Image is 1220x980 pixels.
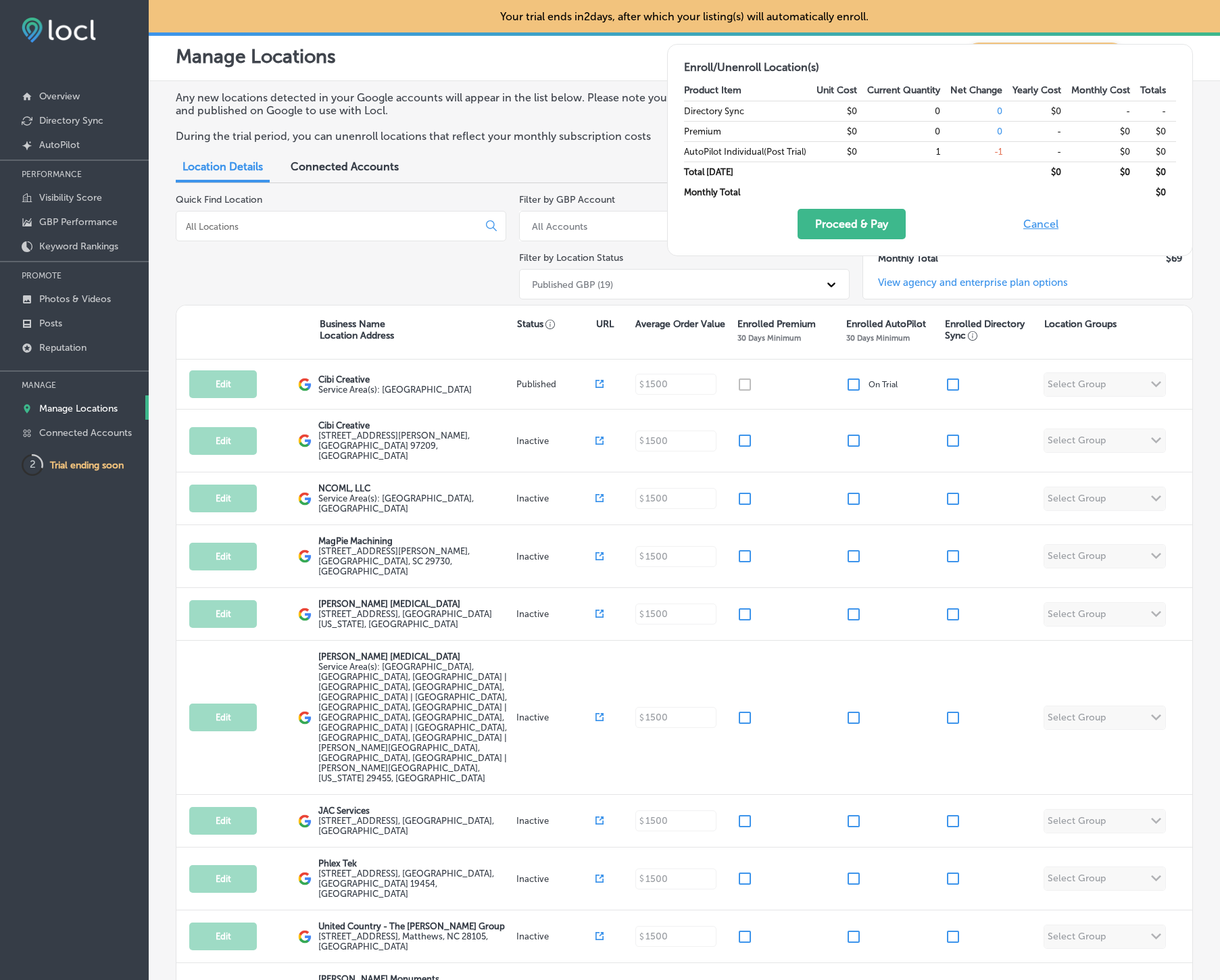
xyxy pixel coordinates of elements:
p: Published [516,379,595,389]
p: [PERSON_NAME] [MEDICAL_DATA] [318,652,513,662]
p: Keyword Rankings [39,241,118,252]
th: Net Change [950,80,1012,101]
td: $ 0 [1012,162,1071,182]
p: Inactive [516,816,595,826]
button: Edit [189,427,257,455]
p: Status [517,318,596,330]
p: Reputation [39,342,87,353]
div: All Accounts [532,220,587,232]
p: United Country - The [PERSON_NAME] Group [318,921,513,931]
img: logo [298,549,312,563]
img: logo [298,930,312,944]
p: Average Order Value [635,318,725,330]
button: Edit [189,923,257,950]
td: $ 0 [1071,162,1140,182]
td: 1 [867,141,950,162]
p: Connected Accounts [39,427,132,439]
img: logo [298,378,312,391]
td: $0 [816,101,867,121]
p: MagPie Machining [318,536,513,546]
td: -1 [950,141,1012,162]
a: View agency and enterprise plan options [863,276,1068,299]
p: JAC Services [318,806,513,816]
th: Totals [1140,80,1176,101]
span: Keyword Ranking Credits: 100 [965,43,1125,70]
td: Premium [684,121,816,141]
label: Filter by GBP Account [519,194,615,205]
td: $ 0 [1140,182,1176,202]
p: Inactive [516,712,595,722]
td: 0 [950,101,1012,121]
th: Monthly Cost [1071,80,1140,101]
p: Enrolled Directory Sync [945,318,1037,341]
p: Inactive [516,609,595,619]
label: [STREET_ADDRESS] , [GEOGRAPHIC_DATA], [GEOGRAPHIC_DATA] [318,816,513,836]
img: logo [298,492,312,506]
span: Summerville, SC, USA | Folly Beach, SC, USA | North Charleston, SC, USA | Charleston, SC, USA | M... [318,662,507,783]
th: Unit Cost [816,80,867,101]
p: Photos & Videos [39,293,111,305]
button: Edit [189,865,257,893]
th: Current Quantity [867,80,950,101]
td: Monthly Total [684,182,816,202]
p: AutoPilot [39,139,80,151]
text: 2 [30,458,36,470]
span: Location Details [182,160,263,173]
td: AutoPilot Individual (Post Trial) [684,141,816,162]
td: $ 0 [1140,162,1176,182]
p: Directory Sync [39,115,103,126]
button: Edit [189,704,257,731]
p: Inactive [516,493,595,504]
input: All Locations [185,220,475,232]
td: Total [DATE] [684,162,816,182]
th: Product Item [684,80,816,101]
label: [STREET_ADDRESS] , Matthews, NC 28105, [GEOGRAPHIC_DATA] [318,931,513,952]
img: logo [298,434,312,447]
td: - [1012,121,1071,141]
p: NCOML, LLC [318,483,513,493]
img: logo [298,814,312,828]
p: Manage Locations [176,45,336,68]
img: logo [298,872,312,885]
td: Monthly Total [863,246,960,271]
td: 0 [950,121,1012,141]
td: $ 69 [1134,246,1192,271]
td: $0 [1071,121,1140,141]
p: Phlex Tek [318,858,513,868]
p: Cibi Creative [318,420,513,431]
label: [STREET_ADDRESS][PERSON_NAME] , [GEOGRAPHIC_DATA], SC 29730, [GEOGRAPHIC_DATA] [318,546,513,577]
p: Any new locations detected in your Google accounts will appear in the list below. Please note you... [176,91,837,117]
h2: Enroll/Unenroll Location(s) [684,61,1176,74]
p: On Trial [869,380,898,389]
td: - [1012,141,1071,162]
div: Published GBP (19) [532,278,613,290]
span: United States [318,385,472,395]
img: logo [298,711,312,725]
th: Yearly Cost [1012,80,1071,101]
button: Edit [189,370,257,398]
button: Edit [189,485,257,512]
p: Inactive [516,436,595,446]
p: Manage Locations [39,403,118,414]
td: $0 [1140,121,1176,141]
p: Inactive [516,874,595,884]
p: During the trial period, you can unenroll locations that reflect your monthly subscription costs [176,130,837,143]
p: Cibi Creative [318,374,472,385]
td: $0 [816,141,867,162]
button: Cancel [1019,209,1063,239]
td: 0 [867,121,950,141]
p: Visibility Score [39,192,102,203]
label: Filter by Location Status [519,252,623,264]
p: URL [596,318,614,330]
td: - [1140,101,1176,121]
label: [STREET_ADDRESS] , [GEOGRAPHIC_DATA], [GEOGRAPHIC_DATA] 19454, [GEOGRAPHIC_DATA] [318,868,513,899]
p: GBP Performance [39,216,118,228]
span: Mt Pleasant, SC 29466, USA [318,493,474,514]
p: 30 Days Minimum [737,333,801,343]
td: $0 [1071,141,1140,162]
td: $0 [1140,141,1176,162]
button: Edit [189,543,257,570]
p: Overview [39,91,80,102]
p: Your trial ends in 2 days, after which your listing(s) will automatically enroll. [500,10,869,23]
p: Trial ending soon [50,460,124,471]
